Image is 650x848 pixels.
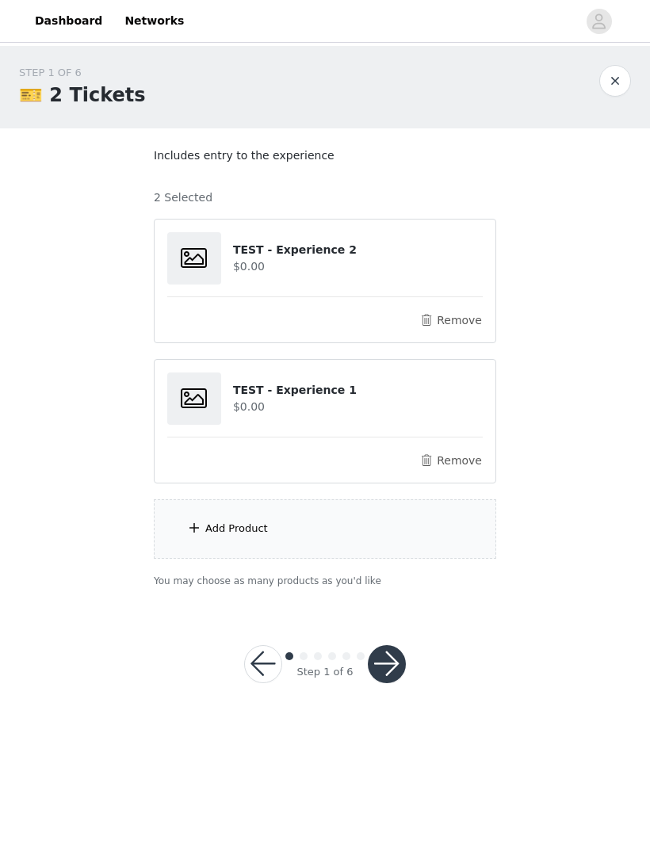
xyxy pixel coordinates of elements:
[19,81,146,109] h1: 🎫 2 Tickets
[19,65,146,81] div: STEP 1 OF 6
[233,399,483,415] h4: $0.00
[419,451,483,470] button: Remove
[205,521,268,537] div: Add Product
[233,382,483,399] h4: TEST - Experience 1
[233,258,483,275] h4: $0.00
[233,242,483,258] h4: TEST - Experience 2
[419,311,483,330] button: Remove
[296,664,353,680] div: Step 1 of 6
[154,147,496,164] p: Includes entry to the experience
[154,189,212,206] h4: 2 Selected
[154,574,496,588] p: You may choose as many products as you'd like
[115,3,193,39] a: Networks
[25,3,112,39] a: Dashboard
[591,9,606,34] div: avatar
